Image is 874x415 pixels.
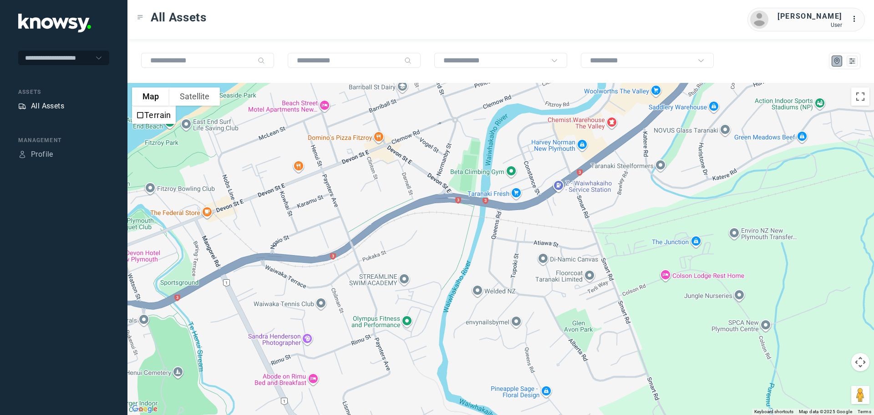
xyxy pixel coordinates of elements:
[18,150,26,159] div: Profile
[18,14,91,32] img: Application Logo
[258,57,265,64] div: Search
[18,102,26,110] div: Assets
[151,9,207,26] span: All Assets
[144,110,171,120] label: Terrain
[130,403,160,415] img: Google
[31,101,64,112] div: All Assets
[777,11,842,22] div: [PERSON_NAME]
[132,106,176,124] ul: Show street map
[777,22,842,28] div: User
[404,57,412,64] div: Search
[851,353,869,371] button: Map camera controls
[848,57,856,65] div: List
[852,15,861,22] tspan: ...
[137,14,143,20] div: Toggle Menu
[130,403,160,415] a: Open this area in Google Maps (opens a new window)
[851,386,869,404] button: Drag Pegman onto the map to open Street View
[754,409,793,415] button: Keyboard shortcuts
[18,149,53,160] a: ProfileProfile
[851,14,862,25] div: :
[750,10,768,29] img: avatar.png
[858,409,871,414] a: Terms (opens in new tab)
[833,57,841,65] div: Map
[169,87,220,106] button: Show satellite imagery
[133,107,175,123] li: Terrain
[18,101,64,112] a: AssetsAll Assets
[799,409,852,414] span: Map data ©2025 Google
[132,87,169,106] button: Show street map
[18,88,109,96] div: Assets
[851,14,862,26] div: :
[31,149,53,160] div: Profile
[18,136,109,144] div: Management
[851,87,869,106] button: Toggle fullscreen view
